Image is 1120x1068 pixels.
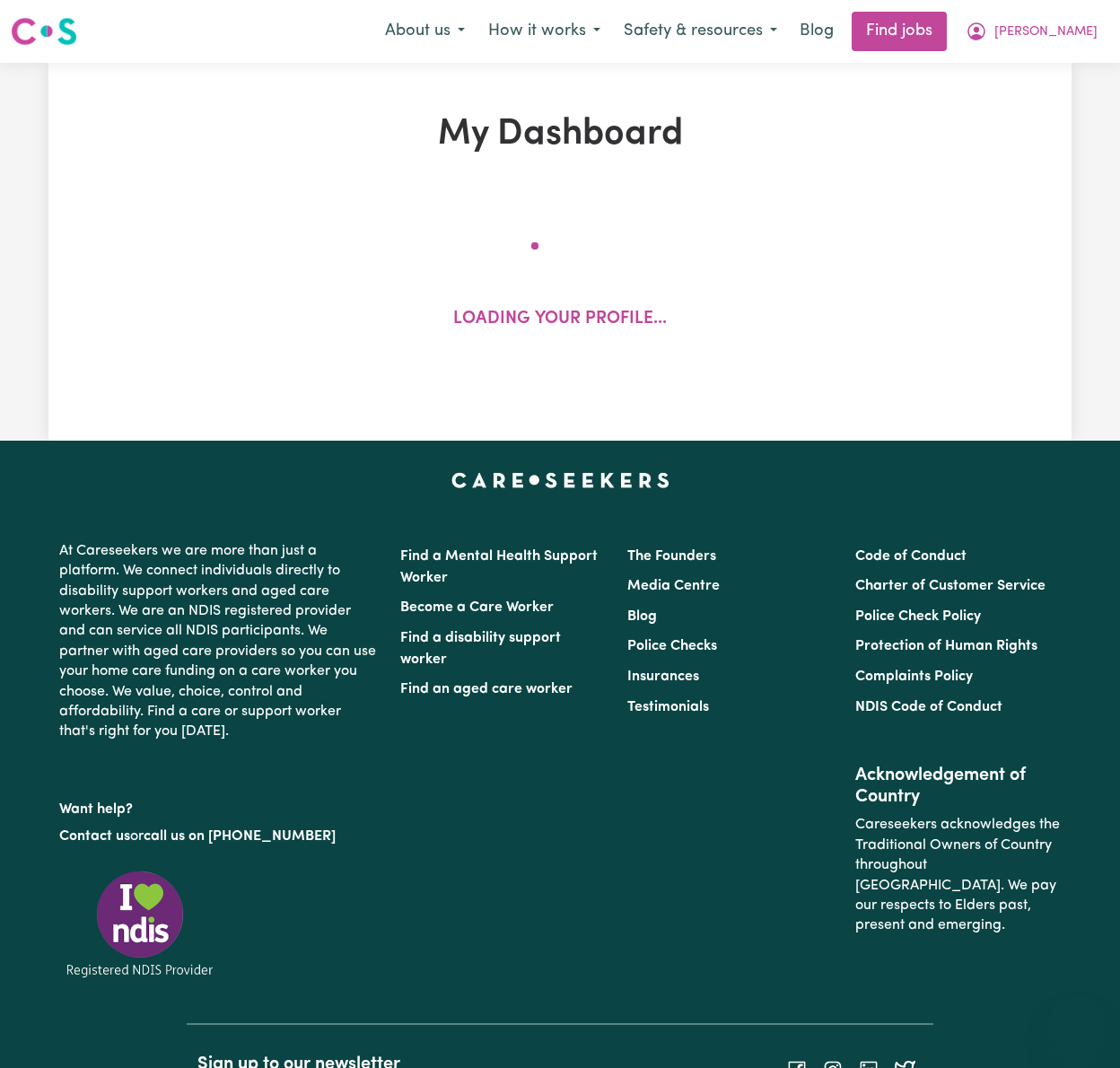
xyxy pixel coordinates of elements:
a: Police Checks [627,639,717,653]
a: Testimonials [627,700,709,714]
a: Find a Mental Health Support Worker [400,549,598,585]
a: Contact us [59,829,130,844]
a: call us on [PHONE_NUMBER] [144,829,336,844]
a: Find jobs [852,12,947,51]
a: Police Check Policy [855,609,981,624]
p: Want help? [59,792,379,819]
p: or [59,819,379,854]
h1: My Dashboard [230,113,890,156]
img: Registered NDIS provider [59,868,221,980]
p: At Careseekers we are more than just a platform. We connect individuals directly to disability su... [59,534,379,749]
a: Find a disability support worker [400,631,561,667]
p: Careseekers acknowledges the Traditional Owners of Country throughout [GEOGRAPHIC_DATA]. We pay o... [855,808,1061,942]
a: Complaints Policy [855,670,973,684]
a: Protection of Human Rights [855,639,1037,653]
span: [PERSON_NAME] [994,22,1098,42]
button: My Account [954,13,1109,50]
a: Become a Care Worker [400,600,554,615]
button: About us [373,13,477,50]
button: How it works [477,13,612,50]
a: Blog [627,609,657,624]
a: Careseekers logo [11,11,77,52]
a: NDIS Code of Conduct [855,700,1002,714]
a: Charter of Customer Service [855,579,1046,593]
a: Blog [789,12,844,51]
a: Insurances [627,670,699,684]
a: Media Centre [627,579,720,593]
iframe: Button to launch messaging window [1048,996,1106,1054]
a: Careseekers home page [451,473,669,487]
a: Find an aged care worker [400,682,573,696]
a: The Founders [627,549,716,564]
p: Loading your profile... [453,307,667,333]
button: Safety & resources [612,13,789,50]
img: Careseekers logo [11,15,77,48]
h2: Acknowledgement of Country [855,765,1061,808]
a: Code of Conduct [855,549,967,564]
